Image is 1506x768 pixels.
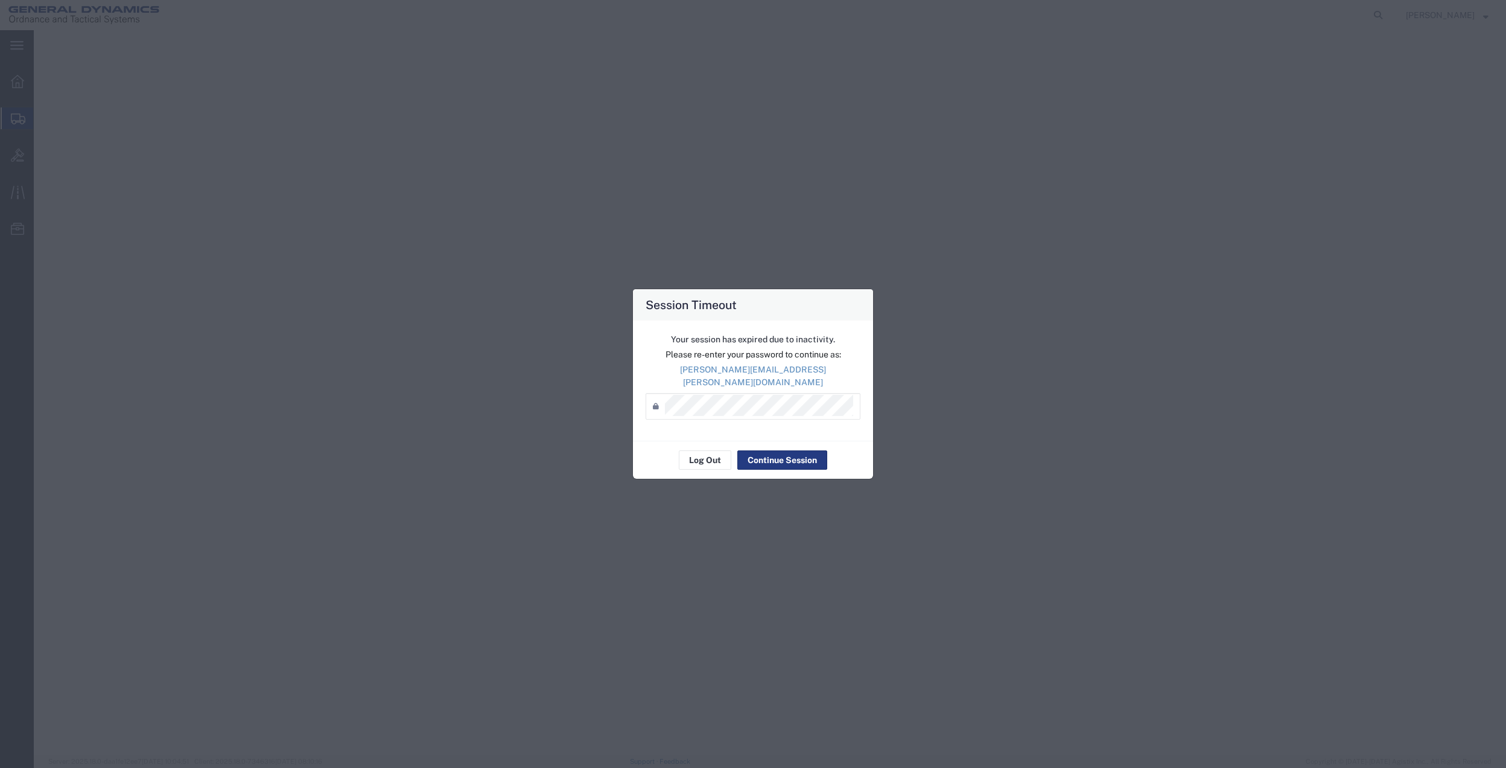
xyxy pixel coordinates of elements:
[679,450,731,470] button: Log Out
[737,450,827,470] button: Continue Session
[646,333,860,346] p: Your session has expired due to inactivity.
[646,296,737,313] h4: Session Timeout
[646,363,860,389] p: [PERSON_NAME][EMAIL_ADDRESS][PERSON_NAME][DOMAIN_NAME]
[646,348,860,361] p: Please re-enter your password to continue as:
